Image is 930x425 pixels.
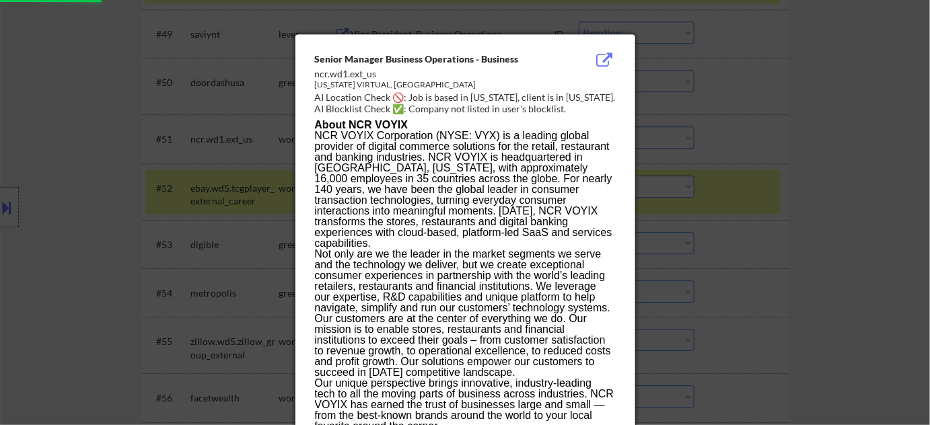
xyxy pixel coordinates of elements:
[315,102,621,116] div: AI Blocklist Check ✅: Company not listed in user's blocklist.
[315,52,548,66] div: Senior Manager Business Operations - Business
[315,119,372,130] b: About NCR
[375,119,408,130] b: VOYIX
[315,91,621,104] div: AI Location Check 🚫: Job is based in [US_STATE], client is in [US_STATE].
[315,313,611,378] span: Our customers are at the center of everything we do. Our mission is to enable stores, restaurants...
[315,248,611,313] span: Not only are we the leader in the market segments we serve and the technology we deliver, but we ...
[315,130,612,249] span: NCR VOYIX Corporation (NYSE: VYX) is a leading global provider of digital commerce solutions for ...
[315,79,548,91] div: [US_STATE] VIRTUAL, [GEOGRAPHIC_DATA]
[315,67,548,81] div: ncr.wd1.ext_us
